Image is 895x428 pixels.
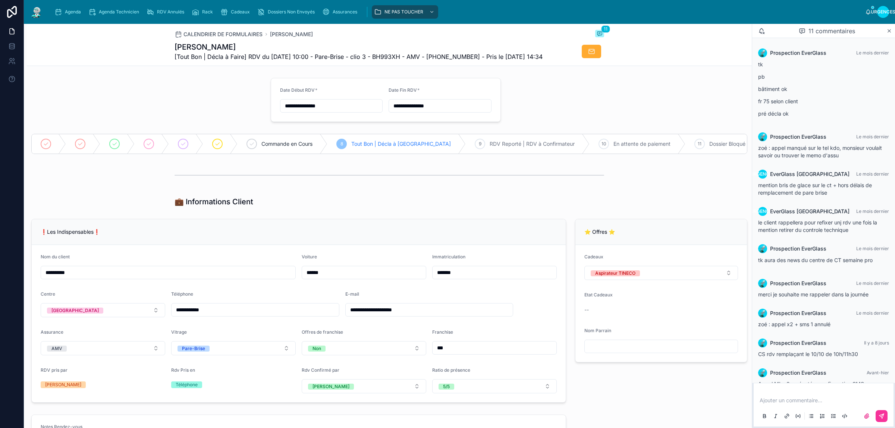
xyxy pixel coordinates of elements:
[333,9,357,15] span: Assurances
[171,291,193,297] font: Téléphone
[604,26,607,32] font: 11
[270,31,313,37] font: [PERSON_NAME]
[595,270,635,276] font: Aspirateur TINECO
[584,266,738,280] button: Bouton de sélection
[270,31,313,38] a: [PERSON_NAME]
[479,141,481,147] font: 9
[432,367,470,373] font: Ratio de présence
[770,133,800,140] font: Prospection
[171,367,195,373] font: Rdv Pris en
[770,50,800,56] font: Prospection
[758,182,872,196] font: mention bris de glace sur le ct + hors délais de remplacement de pare brise
[320,5,362,19] a: Assurances
[602,141,606,147] font: 10
[584,254,603,259] font: Cadeaux
[758,145,882,158] font: zoé : appel manqué sur le tel kdo, monsieur voulait savoir ou trouver le memo d'assu
[770,369,800,376] font: Prospection
[758,257,873,263] font: tk aura des news du centre de CT semaine pro
[313,346,321,351] font: Non
[758,351,858,357] font: CS rdv remplaçant le 10/10 de 10h/11h30
[758,61,763,67] font: tk
[261,141,313,147] font: Commande en Cours
[144,5,189,19] a: RDV Annulés
[613,141,671,147] font: En attente de paiement
[175,31,263,38] a: CALENDRIER DE FORMULAIRES
[797,171,850,177] font: [GEOGRAPHIC_DATA]
[584,306,589,313] font: --
[758,73,765,80] font: pb
[770,310,800,316] font: Prospection
[372,5,438,19] a: NE PAS TOUCHER
[584,292,613,298] font: Etat Cadeaux
[183,31,263,37] font: CALENDRIER DE FORMULAIRES
[801,245,826,252] font: EverGlass
[770,171,795,177] font: EverGlass
[864,340,889,346] font: Il y a 8 jours
[255,5,320,19] a: Dossiers Non Envoyés
[856,171,889,177] font: Le mois dernier
[45,382,81,387] font: [PERSON_NAME]
[801,369,826,376] font: EverGlass
[432,329,453,335] font: Franchise
[51,346,62,351] font: AMV
[175,197,253,206] font: 💼 Informations Client
[709,141,810,147] font: Dossier Bloqué (Indiquer Raison Blocage)
[389,87,417,93] font: Date Fin RDV
[99,9,139,15] span: Agenda Technicien
[345,291,359,297] font: E-mail
[432,254,465,259] font: Immatriculation
[340,141,343,147] font: 8
[157,9,184,15] span: RDV Annulés
[41,303,165,317] button: Bouton de sélection
[41,229,100,235] font: ❗Les Indispensables❗
[801,280,826,286] font: EverGlass
[189,5,218,19] a: Rack
[584,328,611,333] font: Nom Parrain
[41,291,55,297] font: Centre
[41,341,165,355] button: Bouton de sélection
[302,367,339,373] font: Rdv Confirmé par
[808,27,855,35] font: 11 commentaires
[856,208,889,214] font: Le mois dernier
[41,367,67,373] font: RDV pris par
[758,321,830,327] font: zoé : appel x2 + sms 1 annulé
[801,133,826,140] font: EverGlass
[801,50,826,56] font: EverGlass
[52,5,86,19] a: Agenda
[175,53,543,60] font: [Tout Bon | Décla à Faire] RDV du [DATE] 10:00 - Pare-Brise - clio 3 - BH993XH - AMV - [PHONE_NUM...
[30,6,43,18] img: Logo de l'application
[280,87,315,93] font: Date Début RDV
[856,50,889,56] font: Le mois dernier
[758,86,787,92] font: bâtiment ok
[801,340,826,346] font: EverGlass
[302,329,343,335] font: Offres de franchise
[770,280,800,286] font: Prospection
[51,308,99,313] font: [GEOGRAPHIC_DATA]
[867,370,889,375] font: Avant-hier
[856,246,889,251] font: Le mois dernier
[302,379,426,393] button: Bouton de sélection
[432,379,557,393] button: Bouton de sélection
[41,254,70,259] font: Nom du client
[770,208,795,214] font: EverGlass
[770,245,800,252] font: Prospection
[302,254,317,259] font: Voiture
[758,98,798,104] font: fr 75 selon client
[758,381,864,387] font: Appel ML x2, exécuté + configuration SMS
[698,141,701,147] font: 11
[758,219,877,233] font: le client rappellera pour refixer unj rdv une fois la mention retirer du controle technique
[770,340,800,346] font: Prospection
[584,229,615,235] font: ⭐ Offres ⭐
[65,9,81,15] span: Agenda
[758,110,789,117] font: pré décla ok
[384,9,423,15] span: NE PAS TOUCHER
[856,310,889,316] font: Le mois dernier
[268,9,315,15] span: Dossiers Non Envoyés
[202,9,213,15] span: Rack
[313,384,349,389] font: [PERSON_NAME]
[750,171,775,177] font: Urgences
[595,30,604,39] button: 11
[801,310,826,316] font: EverGlass
[351,141,451,147] font: Tout Bon | Décla à [GEOGRAPHIC_DATA]
[758,291,869,298] font: merci je souhaite me rappeler dans la journée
